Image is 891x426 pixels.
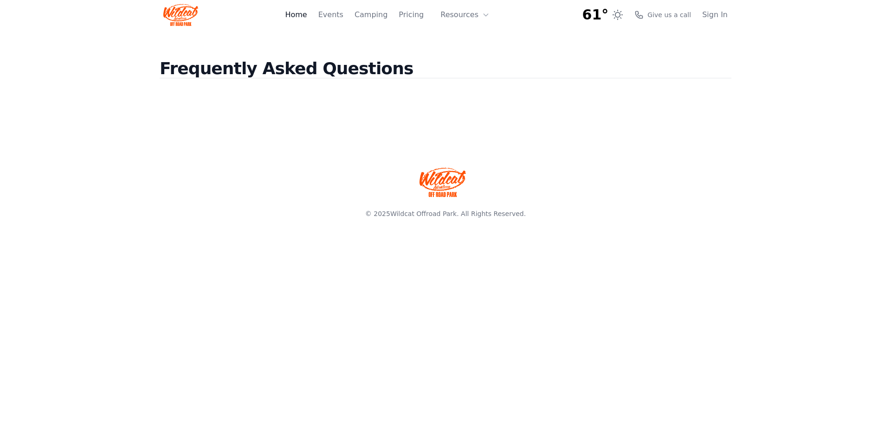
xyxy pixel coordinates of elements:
a: Sign In [702,9,728,20]
span: 61° [582,6,609,23]
span: © 2025 . All Rights Reserved. [365,210,526,217]
a: Events [318,9,343,20]
img: Wildcat Logo [163,4,198,26]
a: Camping [355,9,387,20]
a: Home [285,9,307,20]
h2: Frequently Asked Questions [160,59,731,93]
span: Give us a call [647,10,691,19]
a: Pricing [399,9,424,20]
img: Wildcat Offroad park [420,167,466,197]
button: Resources [435,6,495,24]
a: Wildcat Offroad Park [390,210,457,217]
a: Give us a call [634,10,691,19]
